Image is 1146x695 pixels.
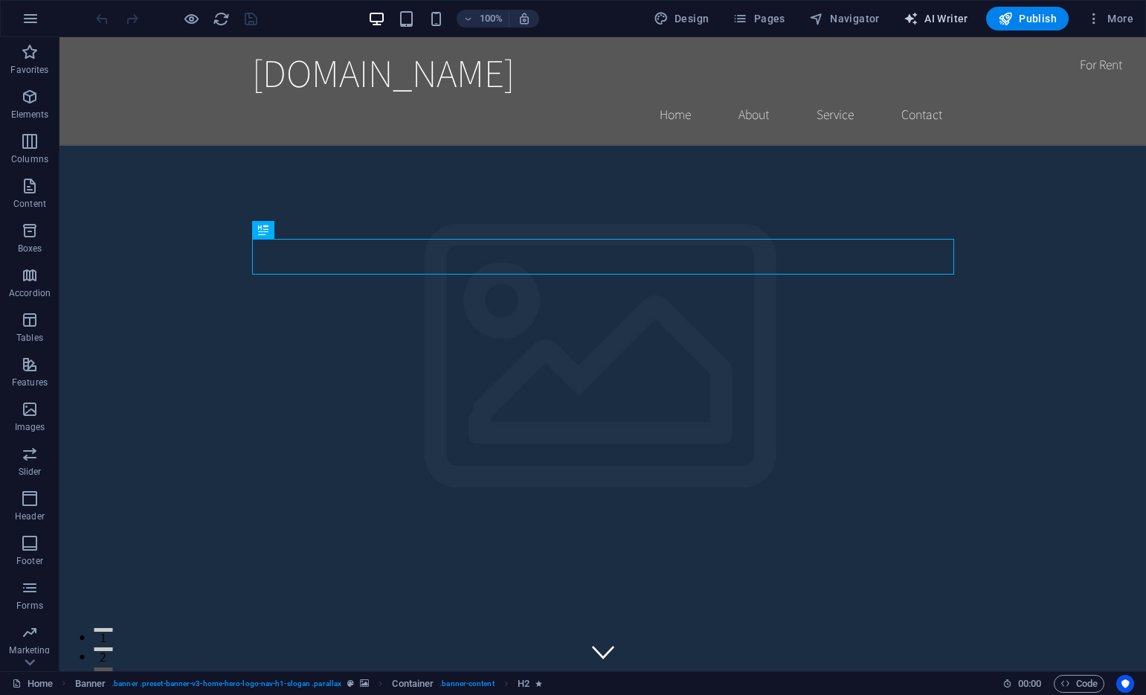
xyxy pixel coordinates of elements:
h6: 100% [479,10,503,28]
span: More [1087,11,1133,26]
span: . banner .preset-banner-v3-home-hero-logo-nav-h1-slogan .parallax [112,675,341,693]
button: Code [1054,675,1104,693]
span: Design [654,11,709,26]
p: Header [15,510,45,522]
span: AI Writer [904,11,968,26]
button: More [1081,7,1139,31]
span: Click to select. Double-click to edit [392,675,434,693]
span: Click to select. Double-click to edit [75,675,106,693]
button: 3 [34,630,53,634]
span: Publish [998,11,1057,26]
p: Elements [11,109,49,121]
p: Forms [16,600,43,612]
button: 100% [457,10,509,28]
button: Design [648,7,715,31]
button: Navigator [803,7,886,31]
button: Usercentrics [1116,675,1134,693]
p: Marketing [9,644,50,656]
p: Content [13,198,46,210]
span: 00 00 [1018,675,1041,693]
p: Columns [11,153,48,165]
button: 1 [34,591,53,595]
button: Publish [986,7,1069,31]
button: reload [212,10,230,28]
span: : [1028,678,1031,689]
p: Accordion [9,287,51,299]
span: Pages [733,11,785,26]
span: Click to select. Double-click to edit [518,675,529,693]
button: 2 [34,610,53,614]
a: Click to cancel selection. Double-click to open Pages [12,675,53,693]
div: For Rent [1008,12,1075,43]
p: Favorites [10,64,48,76]
button: Click here to leave preview mode and continue editing [182,10,200,28]
i: This element is a customizable preset [347,679,354,688]
p: Footer [16,555,43,567]
p: Boxes [18,243,42,254]
h6: Session time [1002,675,1042,693]
span: Code [1060,675,1098,693]
span: . banner-content [440,675,494,693]
p: Tables [16,332,43,344]
p: Slider [19,466,42,478]
button: Pages [727,7,791,31]
i: This element contains a background [360,679,369,688]
p: Images [15,421,45,433]
i: On resize automatically adjust zoom level to fit chosen device. [518,12,531,25]
span: Navigator [809,11,880,26]
div: Design (Ctrl+Alt+Y) [648,7,715,31]
button: AI Writer [898,7,974,31]
p: Features [12,377,48,388]
i: Element contains an animation [535,679,542,688]
nav: breadcrumb [75,675,543,693]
